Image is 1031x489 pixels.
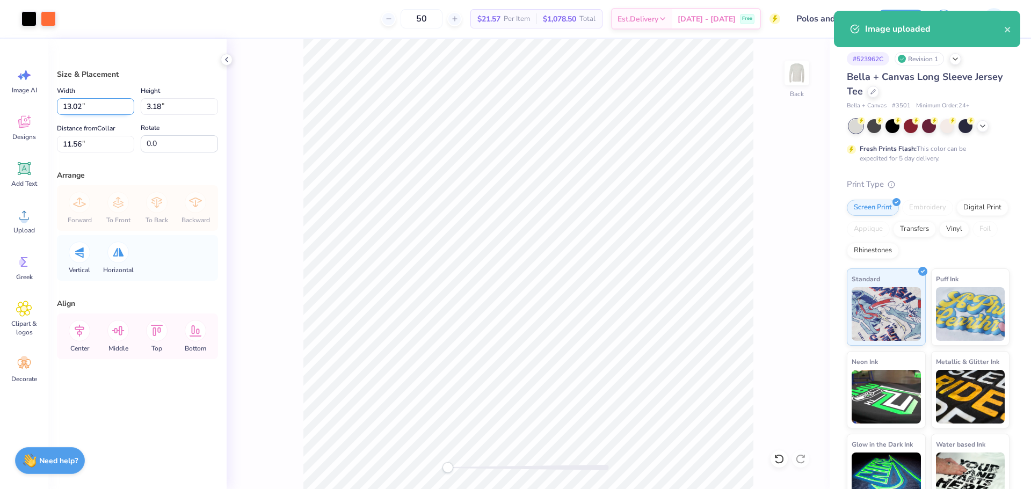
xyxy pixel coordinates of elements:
[860,144,917,153] strong: Fresh Prints Flash:
[185,344,206,353] span: Bottom
[936,439,985,450] span: Water based Ink
[579,13,596,25] span: Total
[13,226,35,235] span: Upload
[847,101,887,111] span: Bella + Canvas
[852,439,913,450] span: Glow in the Dark Ink
[788,8,867,30] input: Untitled Design
[852,370,921,424] img: Neon Ink
[103,266,134,274] span: Horizontal
[847,200,899,216] div: Screen Print
[618,13,658,25] span: Est. Delivery
[847,70,1003,98] span: Bella + Canvas Long Sleeve Jersey Tee
[936,287,1005,341] img: Puff Ink
[401,9,442,28] input: – –
[936,370,1005,424] img: Metallic & Glitter Ink
[847,243,899,259] div: Rhinestones
[852,287,921,341] img: Standard
[57,69,218,80] div: Size & Placement
[972,221,998,237] div: Foil
[69,266,90,274] span: Vertical
[504,13,530,25] span: Per Item
[141,84,160,97] label: Height
[847,178,1010,191] div: Print Type
[847,52,889,65] div: # 523962C
[108,344,128,353] span: Middle
[39,456,78,466] strong: Need help?
[1004,23,1012,35] button: close
[57,298,218,309] div: Align
[967,8,1010,30] a: SL
[936,273,959,284] span: Puff Ink
[70,344,89,353] span: Center
[852,273,880,284] span: Standard
[6,319,42,337] span: Clipart & logos
[151,344,162,353] span: Top
[902,200,953,216] div: Embroidery
[11,375,37,383] span: Decorate
[895,52,944,65] div: Revision 1
[57,84,75,97] label: Width
[847,221,890,237] div: Applique
[742,15,752,23] span: Free
[790,89,804,99] div: Back
[477,13,500,25] span: $21.57
[860,144,992,163] div: This color can be expedited for 5 day delivery.
[892,101,911,111] span: # 3501
[939,221,969,237] div: Vinyl
[893,221,936,237] div: Transfers
[16,273,33,281] span: Greek
[983,8,1005,30] img: Sheena Mae Loyola
[936,356,999,367] span: Metallic & Glitter Ink
[865,23,1004,35] div: Image uploaded
[442,462,453,473] div: Accessibility label
[916,101,970,111] span: Minimum Order: 24 +
[852,356,878,367] span: Neon Ink
[956,200,1008,216] div: Digital Print
[12,133,36,141] span: Designs
[786,62,808,84] img: Back
[57,170,218,181] div: Arrange
[12,86,37,94] span: Image AI
[543,13,576,25] span: $1,078.50
[57,122,115,135] label: Distance from Collar
[11,179,37,188] span: Add Text
[678,13,736,25] span: [DATE] - [DATE]
[141,121,159,134] label: Rotate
